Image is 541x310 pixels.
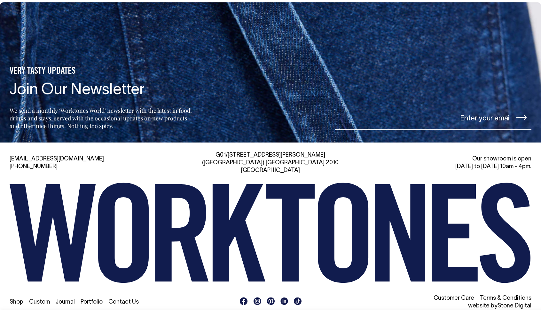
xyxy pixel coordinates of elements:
[10,107,194,130] p: We send a monthly ‘Worktones World’ newsletter with the latest in food, drinks and stays, served ...
[10,82,194,99] h4: Join Our Newsletter
[56,299,75,305] a: Journal
[364,155,531,171] div: Our showroom is open [DATE] to [DATE] 10am - 4pm.
[108,299,139,305] a: Contact Us
[10,164,58,169] a: [PHONE_NUMBER]
[10,299,23,305] a: Shop
[335,106,531,130] input: Enter your email
[498,303,531,309] a: Stone Digital
[29,299,50,305] a: Custom
[364,302,531,310] li: website by
[187,151,354,175] div: G01/[STREET_ADDRESS][PERSON_NAME] ([GEOGRAPHIC_DATA]) [GEOGRAPHIC_DATA] 2010 [GEOGRAPHIC_DATA]
[10,66,194,77] h5: VERY TASTY UPDATES
[480,296,531,301] a: Terms & Conditions
[434,296,474,301] a: Customer Care
[10,156,104,162] a: [EMAIL_ADDRESS][DOMAIN_NAME]
[81,299,103,305] a: Portfolio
